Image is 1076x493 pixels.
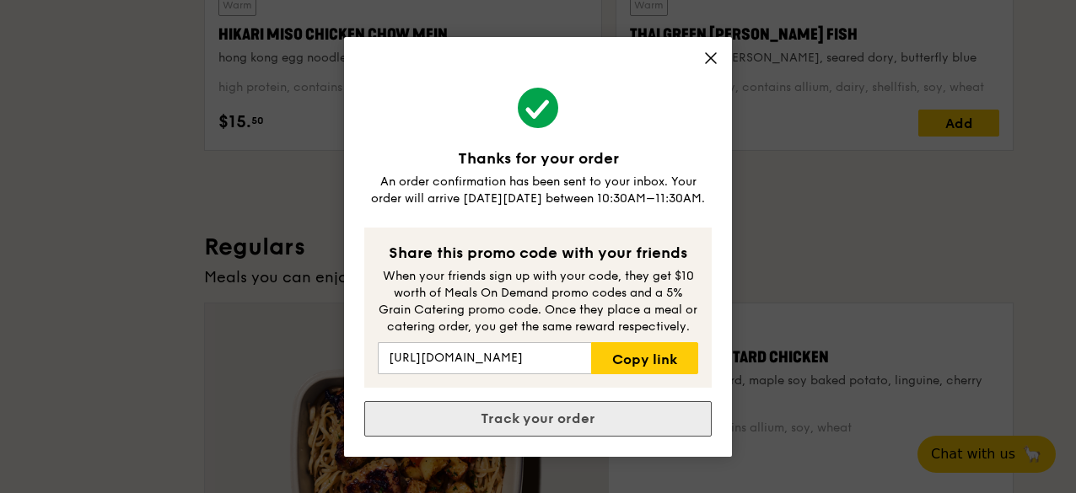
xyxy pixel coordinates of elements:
div: Share this promo code with your friends [378,241,698,265]
div: An order confirmation has been sent to your inbox. Your order will arrive [DATE][DATE] between 10... [364,174,712,207]
a: Track your order [364,401,712,437]
img: aff_l [538,71,539,72]
div: When your friends sign up with your code, they get $10 worth of Meals On Demand promo codes and a... [378,268,698,335]
a: Copy link [591,342,698,374]
div: Thanks for your order [364,147,712,170]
